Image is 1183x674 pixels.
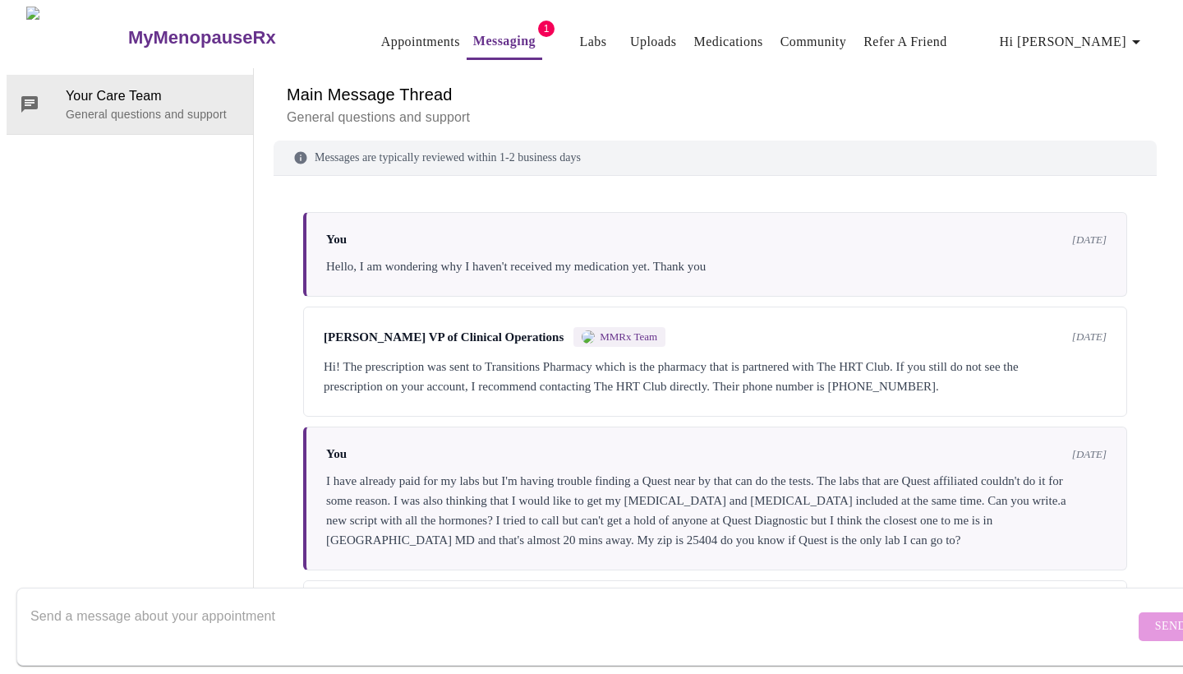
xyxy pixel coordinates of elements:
textarea: Send a message about your appointment [30,600,1135,653]
span: MMRx Team [600,330,657,344]
span: You [326,447,347,461]
span: Hi [PERSON_NAME] [1000,30,1146,53]
a: Uploads [630,30,677,53]
a: Messaging [473,30,536,53]
img: MyMenopauseRx Logo [26,7,126,68]
button: Labs [567,25,619,58]
button: Medications [688,25,770,58]
div: Your Care TeamGeneral questions and support [7,75,253,134]
a: Labs [580,30,607,53]
button: Messaging [467,25,542,60]
p: General questions and support [287,108,1144,127]
h3: MyMenopauseRx [128,27,276,48]
a: Appointments [381,30,460,53]
button: Appointments [375,25,467,58]
div: Messages are typically reviewed within 1-2 business days [274,141,1157,176]
a: Refer a Friend [863,30,947,53]
a: Community [780,30,847,53]
div: Hi! The prescription was sent to Transitions Pharmacy which is the pharmacy that is partnered wit... [324,357,1107,396]
img: MMRX [582,330,595,344]
div: I have already paid for my labs but I'm having trouble finding a Quest near by that can do the te... [326,471,1107,550]
button: Hi [PERSON_NAME] [993,25,1153,58]
p: General questions and support [66,106,240,122]
span: 1 [538,21,555,37]
span: [PERSON_NAME] VP of Clinical Operations [324,330,564,344]
div: Hello, I am wondering why I haven't received my medication yet. Thank you [326,256,1107,276]
span: [DATE] [1072,233,1107,247]
span: You [326,233,347,247]
a: Medications [694,30,763,53]
button: Refer a Friend [857,25,954,58]
span: [DATE] [1072,330,1107,344]
h6: Main Message Thread [287,81,1144,108]
span: Your Care Team [66,86,240,106]
button: Community [774,25,854,58]
button: Uploads [624,25,684,58]
a: MyMenopauseRx [126,9,341,67]
span: [DATE] [1072,448,1107,461]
